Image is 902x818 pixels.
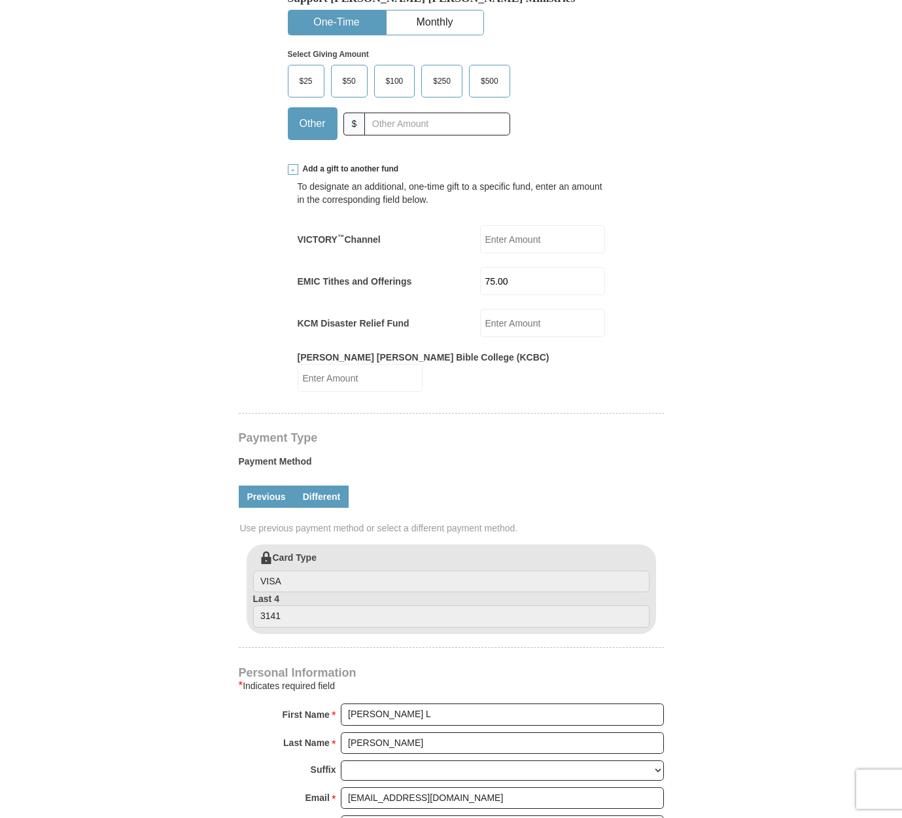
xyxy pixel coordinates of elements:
span: Add a gift to another fund [298,164,399,175]
strong: Email [305,789,330,807]
h4: Personal Information [239,667,664,678]
strong: Suffix [311,760,336,779]
label: [PERSON_NAME] [PERSON_NAME] Bible College (KCBC) [298,351,549,364]
button: One-Time [288,10,385,35]
span: $500 [474,71,505,91]
label: Card Type [253,551,650,593]
input: Enter Amount [480,225,605,253]
label: EMIC Tithes and Offerings [298,275,412,288]
span: $100 [379,71,410,91]
label: Payment Method [239,455,664,474]
div: Indicates required field [239,678,664,694]
input: Other Amount [364,113,510,135]
input: Enter Amount [298,364,423,392]
span: $ [343,113,366,135]
div: To designate an additional, one-time gift to a specific fund, enter an amount in the correspondin... [298,180,605,206]
h4: Payment Type [239,433,664,443]
strong: Last Name [283,734,330,752]
span: $250 [426,71,457,91]
button: Monthly [387,10,483,35]
strong: Select Giving Amount [288,50,369,59]
span: $25 [293,71,319,91]
label: KCM Disaster Relief Fund [298,317,409,330]
input: Card Type [253,571,650,593]
a: Previous [239,486,294,508]
input: Last 4 [253,605,650,628]
strong: First Name [283,705,330,724]
input: Enter Amount [480,309,605,337]
input: Enter Amount [480,267,605,295]
span: Other [293,114,332,133]
span: Use previous payment method or select a different payment method. [240,522,665,535]
label: VICTORY Channel [298,233,381,246]
label: Last 4 [253,592,650,628]
a: Different [294,486,349,508]
sup: ™ [338,233,345,241]
span: $50 [336,71,362,91]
